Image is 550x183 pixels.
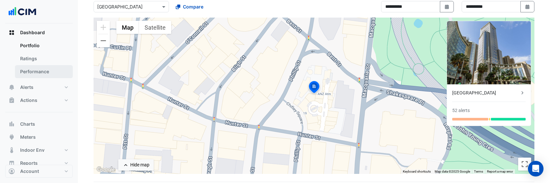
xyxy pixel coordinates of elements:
app-icon: Alerts [8,84,15,91]
img: Google [95,165,117,174]
button: Account [5,165,73,178]
button: Dashboard [5,26,73,39]
div: Dashboard [5,39,73,81]
span: Dashboard [20,29,45,36]
fa-icon: Select Date [444,4,450,9]
a: Performance [15,65,73,78]
button: Zoom out [97,34,110,47]
div: Open Intercom Messenger [528,161,544,176]
span: Actions [20,97,37,104]
fa-icon: Select Date [525,4,531,9]
app-icon: Dashboard [8,29,15,36]
span: Compare [183,3,203,10]
button: Zoom in [97,21,110,34]
app-icon: Meters [8,134,15,140]
span: Indoor Env [20,147,45,153]
button: Keyboard shortcuts [403,169,431,174]
button: Compare [172,1,208,12]
div: Hide map [130,162,149,168]
img: Chifley Tower [447,21,531,84]
span: Reports [20,160,38,166]
button: Alerts [5,81,73,94]
img: Company Logo [8,5,37,18]
button: Hide map [118,159,154,171]
span: Meters [20,134,36,140]
span: Alerts [20,84,33,91]
button: Show satellite imagery [139,21,171,34]
button: Reports [5,157,73,170]
a: Portfolio [15,39,73,52]
a: Ratings [15,52,73,65]
a: Terms (opens in new tab) [474,170,483,173]
button: Toggle fullscreen view [518,158,531,171]
a: Report a map error [487,170,513,173]
span: Map data ©2025 Google [435,170,470,173]
img: site-pin-selected.svg [307,80,321,96]
app-icon: Indoor Env [8,147,15,153]
app-icon: Reports [8,160,15,166]
button: Indoor Env [5,144,73,157]
span: Account [20,168,39,175]
app-icon: Actions [8,97,15,104]
div: [GEOGRAPHIC_DATA] [452,90,519,96]
button: Show street map [116,21,139,34]
span: Charts [20,121,35,127]
a: Open this area in Google Maps (opens a new window) [95,165,117,174]
button: Meters [5,131,73,144]
button: Charts [5,118,73,131]
button: Actions [5,94,73,107]
app-icon: Charts [8,121,15,127]
div: 52 alerts [452,107,470,114]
